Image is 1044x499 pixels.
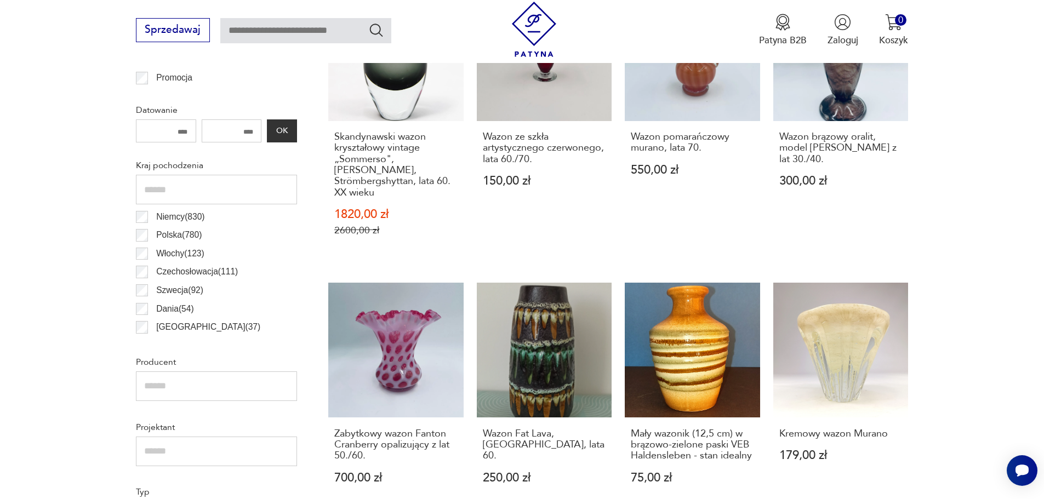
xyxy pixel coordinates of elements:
h3: Zabytkowy wazon Fanton Cranberry opalizujący z lat 50./60. [334,428,458,462]
img: Ikona medalu [774,14,791,31]
p: 300,00 zł [779,175,903,187]
h3: Kremowy wazon Murano [779,428,903,439]
p: 150,00 zł [483,175,606,187]
h3: Wazon brązowy oralit, model [PERSON_NAME] z lat 30./40. [779,131,903,165]
p: 1820,00 zł [334,209,458,220]
h3: Skandynawski wazon kryształowy vintage „Sommerso", [PERSON_NAME], Strömbergshyttan, lata 60. XX w... [334,131,458,198]
p: Projektant [136,420,297,434]
p: Zaloguj [828,34,858,47]
button: Sprzedawaj [136,18,210,42]
h3: Wazon ze szkła artystycznego czerwonego, lata 60./70. [483,131,606,165]
h3: Mały wazonik (12,5 cm) w brązowo-zielone paski VEB Haldensleben - stan idealny [631,428,754,462]
p: Koszyk [879,34,908,47]
p: 75,00 zł [631,472,754,484]
p: 2600,00 zł [334,225,458,236]
button: 0Koszyk [879,14,908,47]
button: Zaloguj [828,14,858,47]
p: Niemcy ( 830 ) [156,210,204,224]
p: Dania ( 54 ) [156,302,194,316]
button: Szukaj [368,22,384,38]
p: 250,00 zł [483,472,606,484]
img: Ikonka użytkownika [834,14,851,31]
a: Ikona medaluPatyna B2B [759,14,807,47]
p: 550,00 zł [631,164,754,176]
p: Typ [136,485,297,499]
img: Ikona koszyka [885,14,902,31]
p: Włochy ( 123 ) [156,246,204,261]
p: 700,00 zł [334,472,458,484]
p: Szwecja ( 92 ) [156,283,203,297]
p: Producent [136,355,297,369]
h3: Wazon Fat Lava, [GEOGRAPHIC_DATA], lata 60. [483,428,606,462]
img: Patyna - sklep z meblami i dekoracjami vintage [506,2,562,57]
button: Patyna B2B [759,14,807,47]
p: 179,00 zł [779,450,903,461]
a: Sprzedawaj [136,26,210,35]
div: 0 [895,14,906,26]
p: Patyna B2B [759,34,807,47]
p: Francja ( 32 ) [156,339,200,353]
p: Czechosłowacja ( 111 ) [156,265,238,279]
p: Polska ( 780 ) [156,228,202,242]
iframe: Smartsupp widget button [1007,455,1037,486]
p: Promocja [156,71,192,85]
p: [GEOGRAPHIC_DATA] ( 37 ) [156,320,260,334]
p: Datowanie [136,103,297,117]
button: OK [267,119,296,142]
p: Kraj pochodzenia [136,158,297,173]
h3: Wazon pomarańczowy murano, lata 70. [631,131,754,154]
